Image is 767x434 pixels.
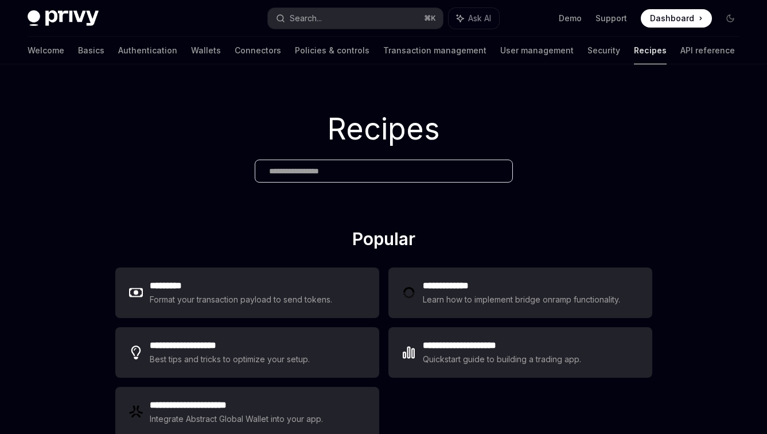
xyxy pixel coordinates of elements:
span: ⌘ K [424,14,436,23]
a: Recipes [634,37,667,64]
div: Search... [290,11,322,25]
a: Support [595,13,627,24]
a: Transaction management [383,37,486,64]
a: Authentication [118,37,177,64]
img: dark logo [28,10,99,26]
a: Security [587,37,620,64]
a: **** ****Format your transaction payload to send tokens. [115,268,379,318]
span: Dashboard [650,13,694,24]
a: Dashboard [641,9,712,28]
div: Quickstart guide to building a trading app. [423,352,581,366]
a: Policies & controls [295,37,369,64]
a: Welcome [28,37,64,64]
button: Ask AI [449,8,499,29]
a: Wallets [191,37,221,64]
div: Format your transaction payload to send tokens. [150,293,332,307]
button: Search...⌘K [268,8,443,29]
span: Ask AI [468,13,491,24]
button: Toggle dark mode [721,9,739,28]
a: User management [500,37,574,64]
a: Demo [559,13,582,24]
a: Basics [78,37,104,64]
a: Connectors [235,37,281,64]
div: Best tips and tricks to optimize your setup. [150,352,310,366]
div: Learn how to implement bridge onramp functionality. [423,293,620,307]
a: API reference [680,37,735,64]
h2: Popular [115,228,652,254]
a: **** **** ***Learn how to implement bridge onramp functionality. [388,268,652,318]
div: Integrate Abstract Global Wallet into your app. [150,412,323,426]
